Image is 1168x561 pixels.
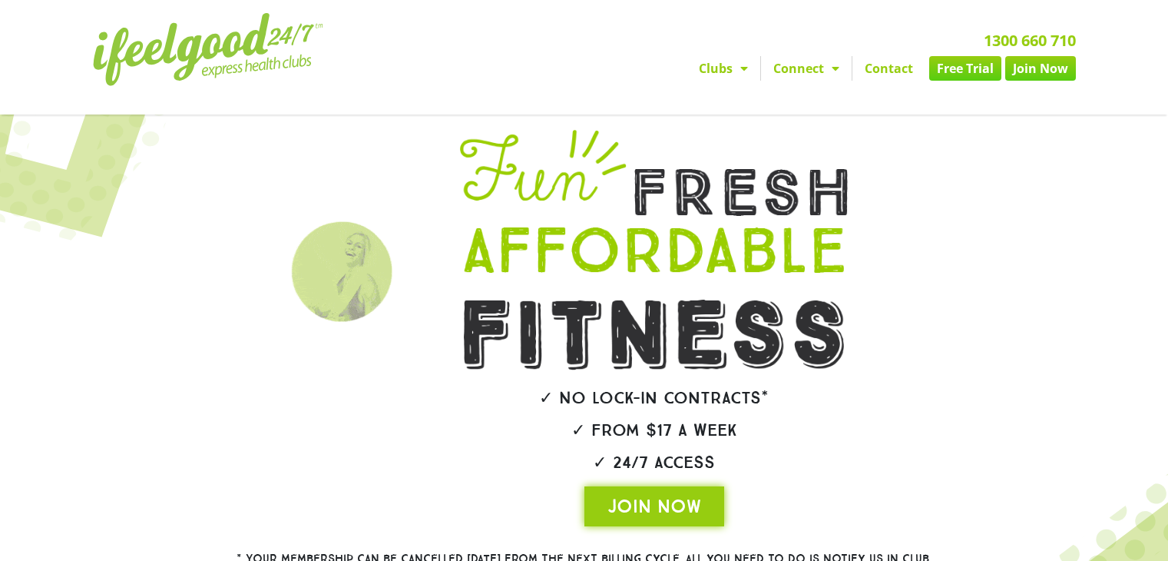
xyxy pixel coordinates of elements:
[852,56,925,81] a: Contact
[607,494,701,519] span: JOIN NOW
[417,422,892,439] h2: ✓ From $17 a week
[417,390,892,407] h2: ✓ No lock-in contracts*
[417,454,892,471] h2: ✓ 24/7 Access
[442,56,1076,81] nav: Menu
[687,56,760,81] a: Clubs
[1005,56,1076,81] a: Join Now
[984,30,1076,51] a: 1300 660 710
[761,56,852,81] a: Connect
[584,486,724,526] a: JOIN NOW
[929,56,1001,81] a: Free Trial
